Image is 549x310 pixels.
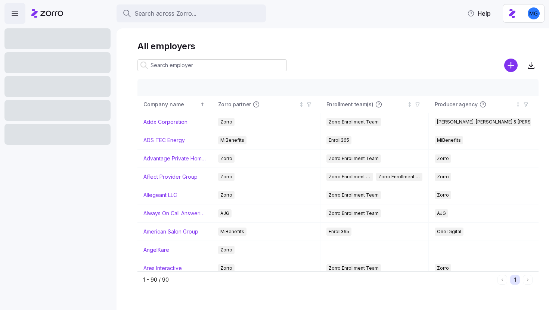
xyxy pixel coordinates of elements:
h1: All employers [137,40,539,52]
span: Producer agency [435,101,478,108]
th: Producer agencyNot sorted [429,96,537,113]
a: Affect Provider Group [143,173,198,181]
div: Company name [143,100,199,109]
span: MiBenefits [220,136,244,144]
span: Zorro [437,191,449,199]
span: Zorro Enrollment Team [329,191,379,199]
span: Enroll365 [329,136,349,144]
span: MiBenefits [437,136,461,144]
div: Not sorted [515,102,521,107]
button: Help [461,6,497,21]
button: Next page [523,275,533,285]
span: Zorro Enrollment Team [329,154,379,163]
span: Zorro [220,118,232,126]
th: Zorro partnerNot sorted [212,96,320,113]
span: Zorro [220,154,232,163]
div: Not sorted [299,102,304,107]
a: Advantage Private Home Care [143,155,206,162]
span: Zorro partner [218,101,251,108]
button: 1 [510,275,520,285]
div: 1 - 90 / 90 [143,276,494,284]
span: Zorro [220,264,232,272]
span: Zorro [220,173,232,181]
a: American Salon Group [143,228,198,235]
span: Zorro [437,264,449,272]
span: Zorro [437,154,449,163]
a: Allegeant LLC [143,191,177,199]
span: Zorro Enrollment Team [329,209,379,217]
button: Search across Zorro... [117,4,266,22]
span: Enrollment team(s) [326,101,373,108]
span: AJG [220,209,229,217]
span: Enroll365 [329,228,349,236]
img: 61c362f0e1d336c60eacb74ec9823875 [528,7,540,19]
span: One Digital [437,228,461,236]
div: Sorted ascending [200,102,205,107]
span: Zorro [220,246,232,254]
svg: add icon [504,59,518,72]
a: ADS TEC Energy [143,137,185,144]
th: Enrollment team(s)Not sorted [320,96,429,113]
span: Help [467,9,491,18]
th: Company nameSorted ascending [137,96,212,113]
span: MiBenefits [220,228,244,236]
span: Zorro [220,191,232,199]
span: Zorro [437,173,449,181]
button: Previous page [497,275,507,285]
span: Search across Zorro... [134,9,196,18]
span: Zorro Enrollment Team [329,118,379,126]
a: Ares Interactive [143,264,182,272]
a: AngelKare [143,246,169,254]
input: Search employer [137,59,287,71]
a: Addx Corporation [143,118,187,126]
span: AJG [437,209,446,217]
div: Not sorted [407,102,412,107]
a: Always On Call Answering Service [143,210,206,217]
span: Zorro Enrollment Team [329,264,379,272]
span: Zorro Enrollment Experts [378,173,421,181]
span: Zorro Enrollment Team [329,173,371,181]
